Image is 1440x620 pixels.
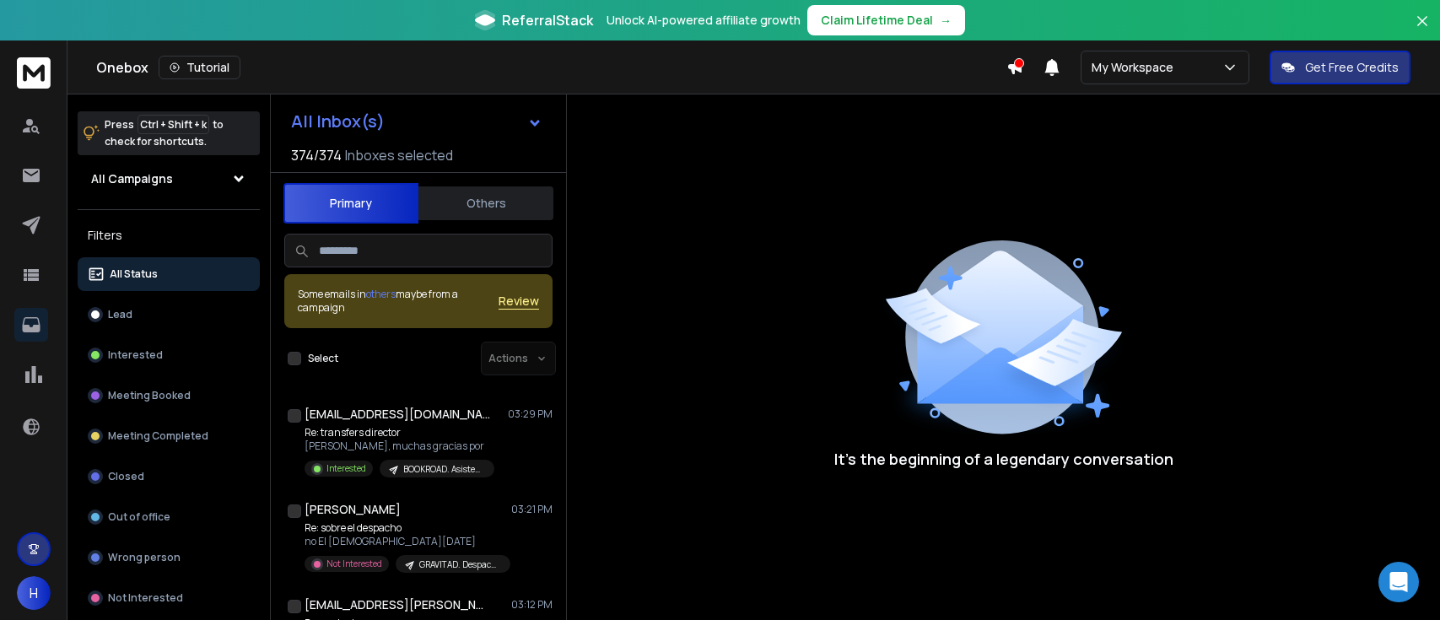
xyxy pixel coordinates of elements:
span: ReferralStack [502,10,593,30]
p: 03:21 PM [511,503,553,516]
h1: [EMAIL_ADDRESS][PERSON_NAME][DOMAIN_NAME] +2 [305,596,490,613]
p: My Workspace [1092,59,1180,76]
button: All Inbox(s) [278,105,556,138]
p: It’s the beginning of a legendary conversation [834,447,1173,471]
label: Select [308,352,338,365]
button: Review [499,293,539,310]
p: Press to check for shortcuts. [105,116,224,150]
h1: All Campaigns [91,170,173,187]
p: Out of office [108,510,170,524]
p: Meeting Completed [108,429,208,443]
div: Open Intercom Messenger [1378,562,1419,602]
div: Some emails in maybe from a campaign [298,288,499,315]
p: Unlock AI-powered affiliate growth [607,12,801,29]
button: Not Interested [78,581,260,615]
button: Out of office [78,500,260,534]
p: [PERSON_NAME], muchas gracias por [305,439,494,453]
button: H [17,576,51,610]
p: BOOKROAD. Asistente [403,463,484,476]
button: All Status [78,257,260,291]
button: Get Free Credits [1270,51,1410,84]
p: Not Interested [326,558,382,570]
p: Wrong person [108,551,181,564]
span: others [366,287,396,301]
p: Lead [108,308,132,321]
button: Interested [78,338,260,372]
p: Interested [108,348,163,362]
h1: All Inbox(s) [291,113,385,130]
p: Interested [326,462,366,475]
p: All Status [110,267,158,281]
h3: Filters [78,224,260,247]
p: Closed [108,470,144,483]
button: Wrong person [78,541,260,574]
button: Meeting Booked [78,379,260,412]
span: → [940,12,952,29]
p: Re: transfers director [305,426,494,439]
p: Get Free Credits [1305,59,1399,76]
p: GRAVITAD. Despachos [419,558,500,571]
button: Others [418,185,553,222]
button: Closed [78,460,260,493]
h3: Inboxes selected [345,145,453,165]
p: Not Interested [108,591,183,605]
button: Tutorial [159,56,240,79]
p: no El [DEMOGRAPHIC_DATA][DATE] [305,535,507,548]
h1: [PERSON_NAME] [305,501,401,518]
button: Claim Lifetime Deal→ [807,5,965,35]
h1: [EMAIL_ADDRESS][DOMAIN_NAME] +1 [305,406,490,423]
button: Close banner [1411,10,1433,51]
p: 03:12 PM [511,598,553,612]
div: Onebox [96,56,1006,79]
button: Primary [283,183,418,224]
p: Re: sobre el despacho [305,521,507,535]
span: 374 / 374 [291,145,342,165]
button: All Campaigns [78,162,260,196]
p: 03:29 PM [508,407,553,421]
button: Lead [78,298,260,332]
p: Meeting Booked [108,389,191,402]
span: Ctrl + Shift + k [138,115,209,134]
button: Meeting Completed [78,419,260,453]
